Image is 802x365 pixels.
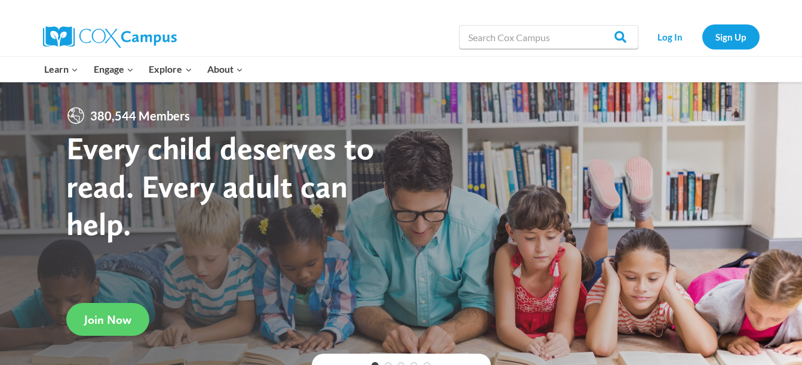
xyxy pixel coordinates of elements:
[37,57,251,82] nav: Primary Navigation
[459,25,638,49] input: Search Cox Campus
[66,303,149,336] a: Join Now
[84,313,131,327] span: Join Now
[66,129,374,243] strong: Every child deserves to read. Every adult can help.
[94,61,134,77] span: Engage
[207,61,243,77] span: About
[44,61,78,77] span: Learn
[85,106,195,125] span: 380,544 Members
[644,24,760,49] nav: Secondary Navigation
[702,24,760,49] a: Sign Up
[644,24,696,49] a: Log In
[149,61,192,77] span: Explore
[43,26,177,48] img: Cox Campus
